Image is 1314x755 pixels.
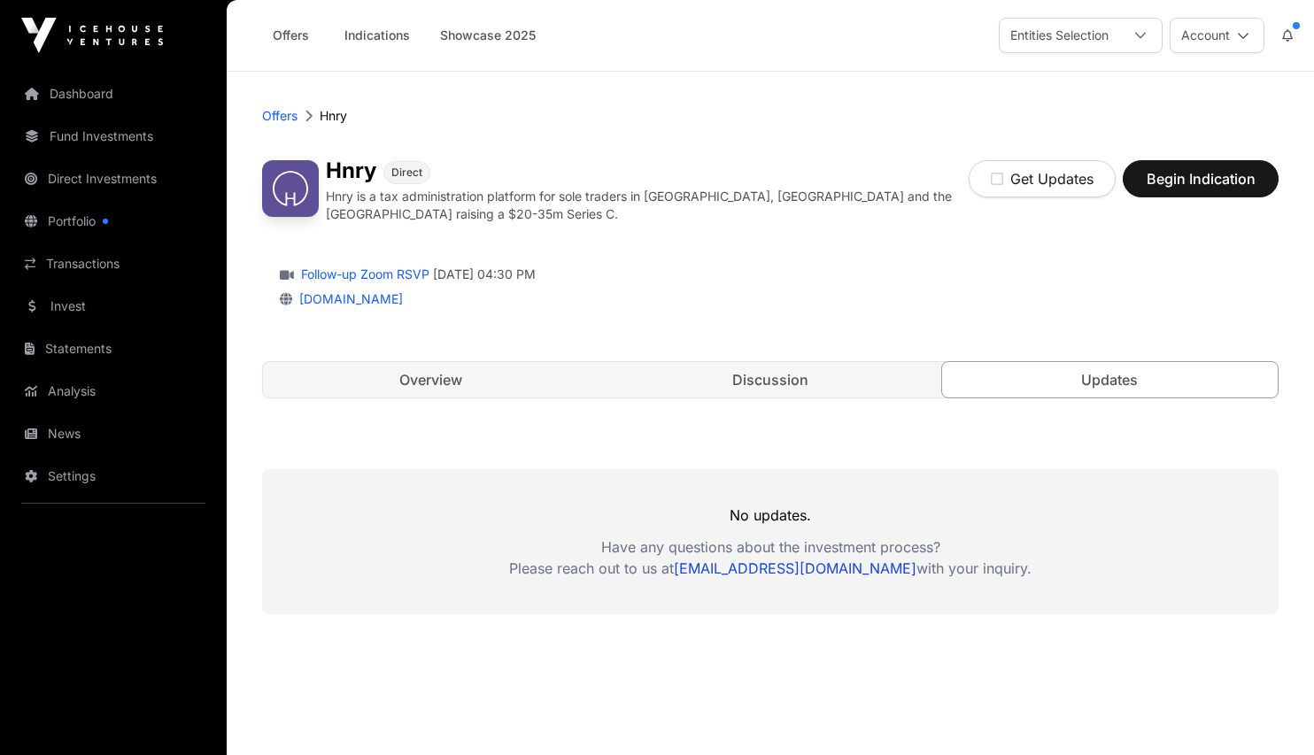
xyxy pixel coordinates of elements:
[14,457,213,496] a: Settings
[292,291,403,306] a: [DOMAIN_NAME]
[14,329,213,368] a: Statements
[263,362,599,397] a: Overview
[1170,18,1264,53] button: Account
[14,372,213,411] a: Analysis
[14,244,213,283] a: Transactions
[1123,160,1279,197] button: Begin Indication
[1145,168,1256,189] span: Begin Indication
[326,160,376,184] h1: Hnry
[14,202,213,241] a: Portfolio
[14,117,213,156] a: Fund Investments
[333,19,421,52] a: Indications
[21,18,163,53] img: Icehouse Ventures Logo
[1225,670,1314,755] iframe: Chat Widget
[429,19,547,52] a: Showcase 2025
[263,362,1278,397] nav: Tabs
[14,74,213,113] a: Dashboard
[433,266,536,283] span: [DATE] 04:30 PM
[1000,19,1119,52] div: Entities Selection
[391,166,422,180] span: Direct
[1123,178,1279,196] a: Begin Indication
[262,107,298,125] a: Offers
[262,536,1279,579] p: Have any questions about the investment process? Please reach out to us at with your inquiry.
[602,362,938,397] a: Discussion
[941,361,1279,398] a: Updates
[320,107,347,125] p: Hnry
[674,559,916,577] a: [EMAIL_ADDRESS][DOMAIN_NAME]
[326,188,969,223] p: Hnry is a tax administration platform for sole traders in [GEOGRAPHIC_DATA], [GEOGRAPHIC_DATA] an...
[14,159,213,198] a: Direct Investments
[14,414,213,453] a: News
[262,160,319,217] img: Hnry
[255,19,326,52] a: Offers
[14,287,213,326] a: Invest
[298,266,429,283] a: Follow-up Zoom RSVP
[262,469,1279,614] div: No updates.
[969,160,1116,197] button: Get Updates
